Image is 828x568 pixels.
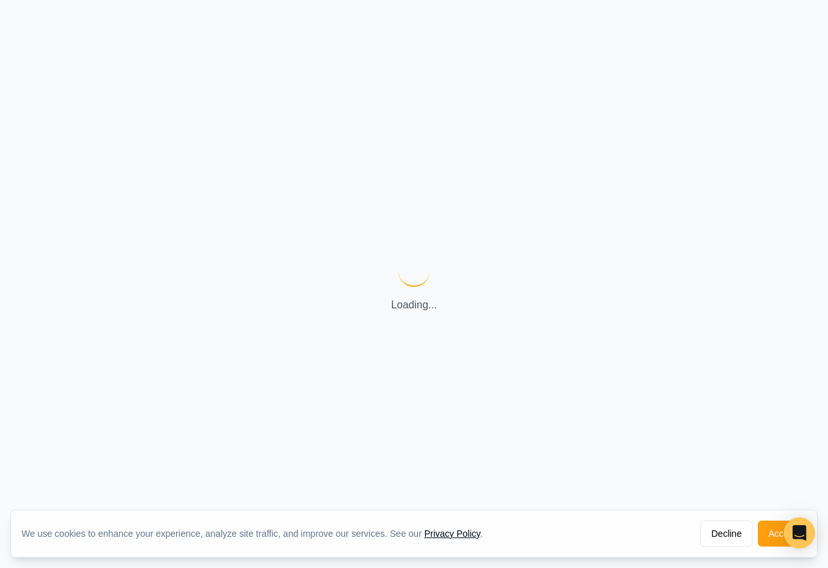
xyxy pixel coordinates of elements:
div: Open Intercom Messenger [784,517,815,549]
button: Decline [700,521,753,547]
p: Loading... [391,297,437,313]
button: Accept [758,521,807,547]
div: We use cookies to enhance your experience, analyze site traffic, and improve our services. See our . [21,527,493,540]
a: Privacy Policy [424,528,480,539]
